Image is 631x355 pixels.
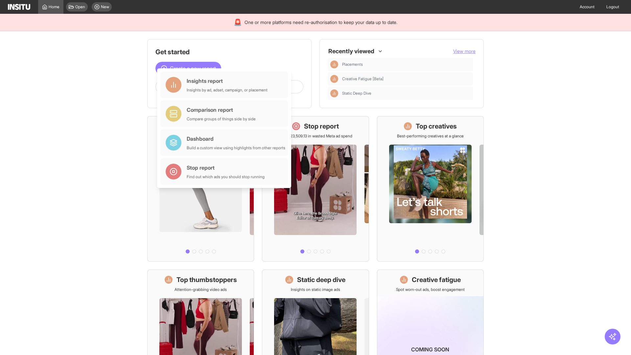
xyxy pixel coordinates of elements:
[397,133,464,139] p: Best-performing creatives at a glance
[147,116,254,262] a: What's live nowSee all active ads instantly
[453,48,476,55] button: View more
[187,174,265,179] div: Find out which ads you should stop running
[175,287,227,292] p: Attention-grabbing video ads
[187,116,256,122] div: Compare groups of things side by side
[187,77,268,85] div: Insights report
[49,4,59,10] span: Home
[342,76,470,82] span: Creative Fatigue [Beta]
[8,4,30,10] img: Logo
[304,122,339,131] h1: Stop report
[291,287,340,292] p: Insights on static image ads
[234,18,242,27] div: 🚨
[187,87,268,93] div: Insights by ad, adset, campaign, or placement
[342,91,470,96] span: Static Deep Dive
[278,133,352,139] p: Save £23,509.13 in wasted Meta ad spend
[330,89,338,97] div: Insights
[187,135,285,143] div: Dashboard
[330,60,338,68] div: Insights
[416,122,457,131] h1: Top creatives
[187,145,285,151] div: Build a custom view using highlights from other reports
[176,275,237,284] h1: Top thumbstoppers
[453,48,476,54] span: View more
[330,75,338,83] div: Insights
[75,4,85,10] span: Open
[342,62,470,67] span: Placements
[187,164,265,172] div: Stop report
[342,76,384,82] span: Creative Fatigue [Beta]
[262,116,369,262] a: Stop reportSave £23,509.13 in wasted Meta ad spend
[101,4,109,10] span: New
[342,91,371,96] span: Static Deep Dive
[187,106,256,114] div: Comparison report
[155,47,303,57] h1: Get started
[170,64,216,72] span: Create a new report
[155,62,221,75] button: Create a new report
[245,19,397,26] span: One or more platforms need re-authorisation to keep your data up to date.
[377,116,484,262] a: Top creativesBest-performing creatives at a glance
[342,62,363,67] span: Placements
[297,275,345,284] h1: Static deep dive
